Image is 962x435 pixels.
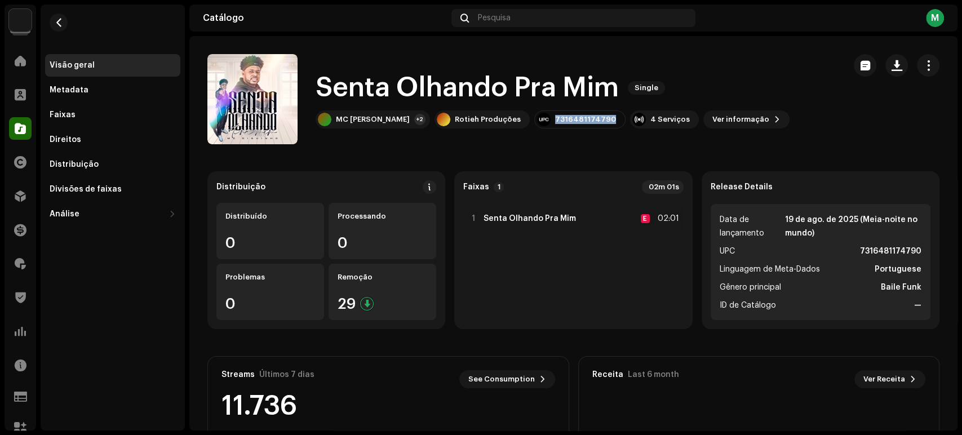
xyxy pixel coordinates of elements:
strong: Release Details [711,183,773,192]
re-m-nav-item: Divisões de faixas [45,178,180,201]
re-m-nav-item: Distribuição [45,153,180,176]
strong: Senta Olhando Pra Mim [484,214,576,223]
div: Distribuição [50,160,99,169]
div: Distribuição [216,183,265,192]
div: Catálogo [203,14,447,23]
span: UPC [720,245,735,258]
img: 730b9dfe-18b5-4111-b483-f30b0c182d82 [9,9,32,32]
span: Pesquisa [478,14,511,23]
span: Single [628,81,665,95]
div: 02:01 [654,212,679,225]
strong: Faixas [463,183,489,192]
strong: 19 de ago. de 2025 (Meia-noite no mundo) [785,213,921,240]
span: ID de Catálogo [720,299,776,312]
div: E [641,214,650,223]
div: Últimos 7 dias [259,370,314,379]
h1: Senta Olhando Pra Mim [316,70,619,106]
div: Faixas [50,110,76,119]
re-m-nav-item: Faixas [45,104,180,126]
span: Ver informação [712,108,769,131]
div: 4 Serviços [650,115,690,124]
div: Divisões de faixas [50,185,122,194]
re-m-nav-item: Metadata [45,79,180,101]
re-m-nav-item: Visão geral [45,54,180,77]
button: Ver Receita [854,370,925,388]
re-m-nav-dropdown: Análise [45,203,180,225]
div: 7316481174790 [555,115,616,124]
div: Visão geral [50,61,95,70]
div: Receita [592,370,623,379]
button: See Consumption [459,370,555,388]
div: M [926,9,944,27]
p-badge: 1 [494,182,504,192]
strong: — [914,299,921,312]
span: See Consumption [468,368,535,390]
div: Distribuído [225,212,315,221]
re-m-nav-item: Direitos [45,128,180,151]
div: Processando [338,212,427,221]
div: Streams [221,370,255,379]
div: +2 [414,114,425,125]
div: Direitos [50,135,81,144]
strong: Baile Funk [881,281,921,294]
div: MC [PERSON_NAME] [336,115,410,124]
span: Data de lançamento [720,213,783,240]
div: Last 6 month [628,370,679,379]
span: Gênero principal [720,281,781,294]
span: Ver Receita [863,368,905,390]
div: 02m 01s [642,180,684,194]
div: Metadata [50,86,88,95]
strong: 7316481174790 [860,245,921,258]
div: Remoção [338,273,427,282]
div: Análise [50,210,79,219]
div: Rotieh Produções [455,115,521,124]
span: Linguagem de Meta-Dados [720,263,820,276]
button: Ver informação [703,110,790,128]
div: Problemas [225,273,315,282]
strong: Portuguese [875,263,921,276]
